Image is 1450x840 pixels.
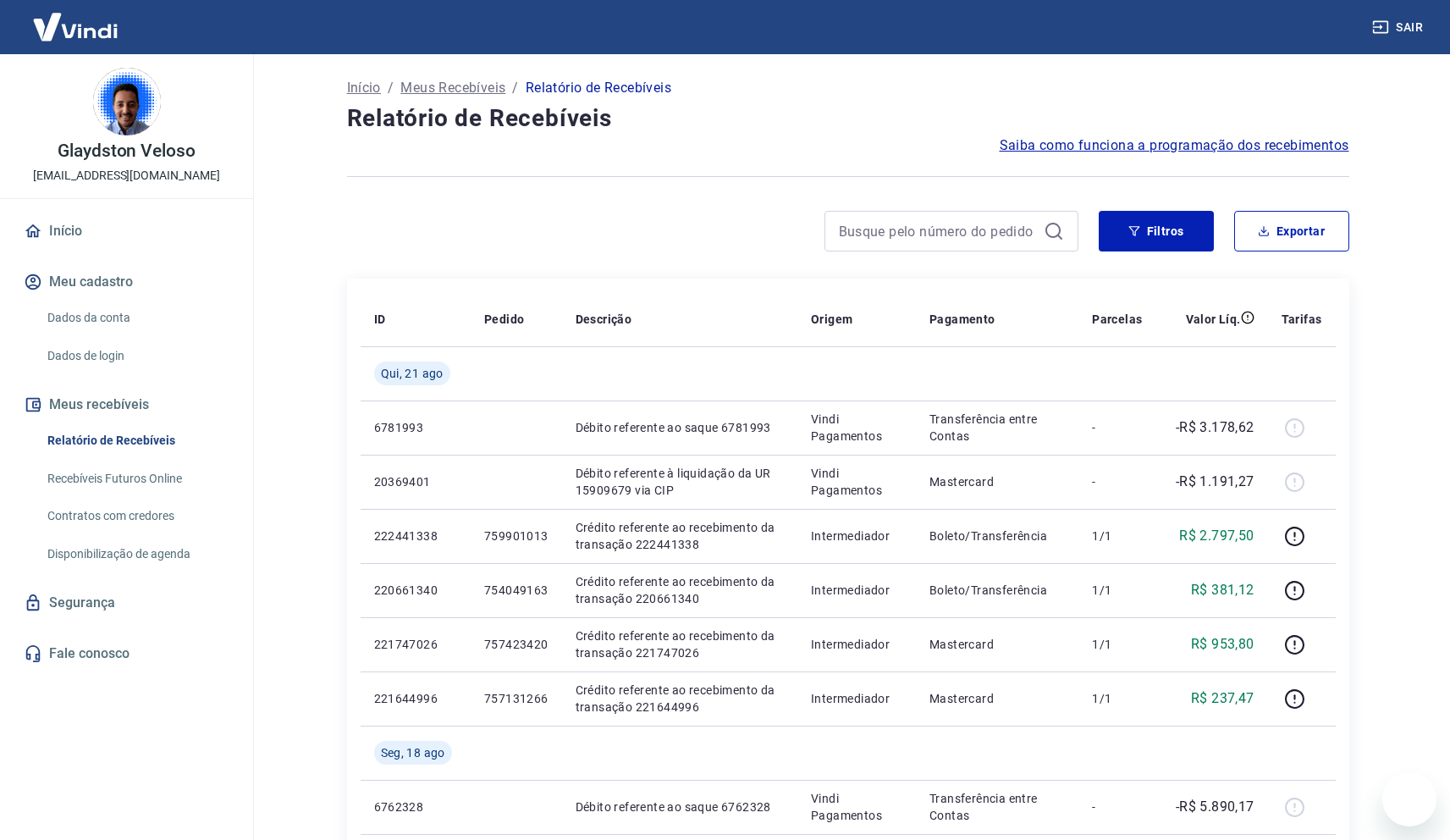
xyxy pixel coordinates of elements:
[1282,311,1322,328] p: Tarifas
[929,411,1065,445] p: Transferência entre Contas
[1099,211,1214,251] button: Filtros
[811,465,902,499] p: Vindi Pagamentos
[484,636,549,653] p: 757423420
[929,311,995,328] p: Pagamento
[347,102,1349,135] h4: Relatório de Recebíveis
[20,1,130,52] img: Vindi
[576,519,784,553] p: Crédito referente ao recebimento da transação 222441338
[1092,799,1142,815] p: -
[929,790,1065,824] p: Transferência entre Contas
[576,419,784,436] p: Débito referente ao saque 6781993
[576,627,784,661] p: Crédito referente ao recebimento da transação 221747026
[1179,526,1254,546] p: R$ 2.797,50
[1382,772,1436,826] iframe: Button to launch messaging window
[20,584,233,622] a: Segurança
[811,582,902,599] p: Intermediador
[484,582,549,599] p: 754049163
[1092,690,1142,707] p: 1/1
[1186,311,1241,328] p: Valor Líq.
[484,690,549,707] p: 757131266
[388,78,394,98] p: /
[811,690,902,707] p: Intermediador
[374,311,386,328] p: ID
[839,218,1037,244] input: Busque pelo número do pedido
[929,528,1065,544] p: Boleto/Transferência
[1234,211,1349,251] button: Exportar
[811,790,902,824] p: Vindi Pagamentos
[20,386,233,423] button: Meus recebíveis
[929,636,1065,653] p: Mastercard
[929,690,1065,707] p: Mastercard
[1092,473,1142,490] p: -
[576,682,784,716] p: Crédito referente ao recebimento da transação 221644996
[576,573,784,607] p: Crédito referente ao recebimento da transação 220661340
[41,339,233,373] a: Dados de login
[41,301,233,335] a: Dados da conta
[1191,634,1254,655] p: R$ 953,80
[374,528,457,544] p: 222441338
[1369,12,1430,43] button: Sair
[1176,797,1254,817] p: -R$ 5.890,17
[41,423,233,458] a: Relatório de Recebíveis
[1092,528,1142,544] p: 1/1
[20,635,233,672] a: Fale conosco
[811,528,902,544] p: Intermediador
[374,799,457,815] p: 6762328
[381,744,445,761] span: Seg, 18 ago
[576,465,784,499] p: Débito referente à liquidação da UR 15909679 via CIP
[1191,688,1254,709] p: R$ 237,47
[93,68,161,135] img: 5de2d90f-417e-49ce-81f4-acb6f27a8e18.jpeg
[41,499,233,533] a: Contratos com credores
[1092,311,1142,328] p: Parcelas
[811,411,902,445] p: Vindi Pagamentos
[929,473,1065,490] p: Mastercard
[484,528,549,544] p: 759901013
[1000,135,1349,156] a: Saiba como funciona a programação dos recebimentos
[41,537,233,572] a: Disponibilização de agenda
[1092,582,1142,599] p: 1/1
[811,636,902,653] p: Intermediador
[58,142,196,160] p: Glaydston Veloso
[484,311,524,328] p: Pedido
[374,473,457,490] p: 20369401
[576,799,784,815] p: Débito referente ao saque 6762328
[20,263,233,301] button: Meu cadastro
[929,582,1065,599] p: Boleto/Transferência
[1176,417,1254,438] p: -R$ 3.178,62
[811,311,852,328] p: Origem
[381,365,444,382] span: Qui, 21 ago
[1191,580,1254,600] p: R$ 381,12
[400,78,505,98] a: Meus Recebíveis
[526,78,671,98] p: Relatório de Recebíveis
[1092,636,1142,653] p: 1/1
[374,690,457,707] p: 221644996
[576,311,632,328] p: Descrição
[1176,472,1254,492] p: -R$ 1.191,27
[20,213,233,250] a: Início
[33,167,220,185] p: [EMAIL_ADDRESS][DOMAIN_NAME]
[374,582,457,599] p: 220661340
[41,461,233,496] a: Recebíveis Futuros Online
[512,78,518,98] p: /
[1092,419,1142,436] p: -
[374,419,457,436] p: 6781993
[347,78,381,98] a: Início
[374,636,457,653] p: 221747026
